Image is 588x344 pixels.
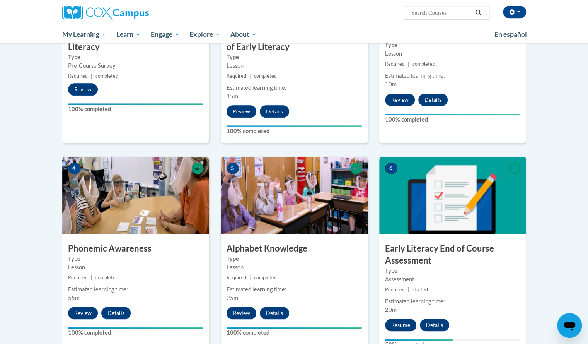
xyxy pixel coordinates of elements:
iframe: Button to launch messaging window [557,313,582,338]
label: Type [68,53,203,62]
div: Main menu [51,26,538,43]
span: Required [385,61,405,67]
span: Required [227,73,246,79]
label: Type [227,255,362,263]
span: About [230,30,257,39]
span: 25m [227,294,238,301]
button: Review [68,307,98,319]
div: Lesson [227,263,362,272]
div: Estimated learning time: [227,285,362,294]
span: completed [254,73,277,79]
span: Required [227,275,246,281]
a: Engage [146,26,185,43]
span: Explore [189,30,220,39]
button: Details [260,307,289,319]
img: Course Image [379,157,526,234]
div: Assessment [385,275,520,284]
button: Account Settings [503,6,526,18]
span: 55m [68,294,80,301]
button: Review [227,105,256,118]
h3: Phonemic Awareness [62,243,209,255]
div: Your progress [68,327,203,329]
img: Course Image [221,157,368,234]
label: 100% completed [68,329,203,337]
label: 100% completed [227,329,362,337]
button: Resume [385,319,416,331]
span: completed [412,61,435,67]
div: Your progress [385,114,520,115]
span: | [91,275,92,281]
span: My Learning [62,30,106,39]
span: | [249,275,251,281]
span: Required [68,275,88,281]
span: En español [494,30,527,38]
a: Cox Campus [62,6,209,20]
span: completed [95,73,118,79]
span: Required [385,287,405,293]
label: 100% completed [68,105,203,113]
button: Review [227,307,256,319]
span: completed [95,275,118,281]
div: Your progress [68,103,203,105]
span: | [249,73,251,79]
button: Review [68,83,98,96]
div: Your progress [227,125,362,127]
a: Learn [111,26,146,43]
span: 10m [385,81,397,87]
label: Type [68,255,203,263]
span: 6 [385,163,397,174]
label: 100% completed [385,115,520,124]
div: Lesson [68,263,203,272]
span: | [408,61,409,67]
h3: Early Literacy End of Course Assessment [379,243,526,267]
span: Required [68,73,88,79]
span: 15m [227,93,238,99]
span: completed [254,275,277,281]
div: Pre-Course Survey [68,62,203,70]
img: Course Image [62,157,209,234]
h3: Alphabet Knowledge [221,243,368,255]
a: Explore [184,26,225,43]
span: Learn [116,30,141,39]
div: Estimated learning time: [385,297,520,306]
label: Type [385,267,520,275]
button: Details [101,307,131,319]
span: Engage [151,30,180,39]
span: started [412,287,428,293]
a: En español [489,26,532,43]
img: Cox Campus [62,6,149,20]
label: Type [227,53,362,62]
span: 20m [385,306,397,313]
label: 100% completed [227,127,362,135]
span: 4 [68,163,80,174]
div: Lesson [385,50,520,58]
label: Type [385,41,520,50]
button: Details [260,105,289,118]
button: Search [472,8,484,17]
button: Details [420,319,449,331]
div: Your progress [227,327,362,329]
div: Estimated learning time: [385,72,520,80]
span: | [408,287,409,293]
div: Your progress [385,339,453,341]
input: Search Courses [411,8,472,17]
div: Estimated learning time: [227,84,362,92]
div: Lesson [227,62,362,70]
div: Estimated learning time: [68,285,203,294]
button: Details [418,94,448,106]
button: Review [385,94,415,106]
span: 5 [227,163,239,174]
span: | [91,73,92,79]
a: About [225,26,262,43]
a: My Learning [57,26,112,43]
